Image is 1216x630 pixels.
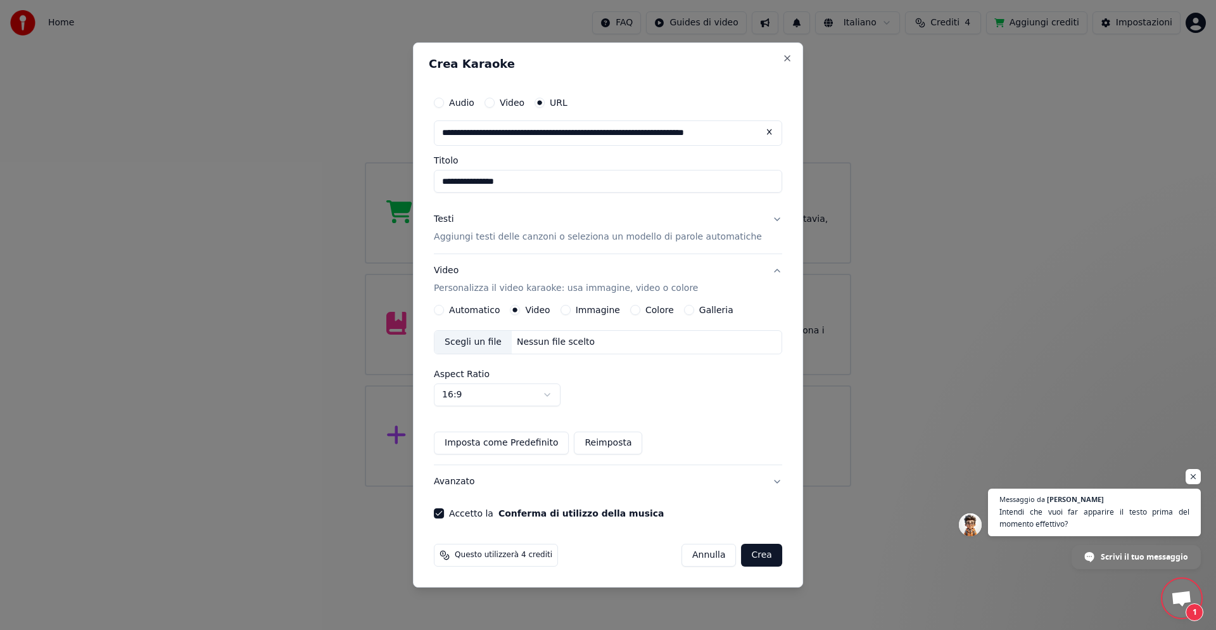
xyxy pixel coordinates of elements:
button: TestiAggiungi testi delle canzoni o seleziona un modello di parole automatiche [434,203,782,254]
label: Video [525,305,550,314]
label: Immagine [576,305,620,314]
button: Reimposta [574,432,642,454]
label: Video [500,98,524,107]
button: Imposta come Predefinito [434,432,569,454]
button: Annulla [681,544,737,567]
div: Testi [434,213,453,226]
p: Personalizza il video karaoke: usa immagine, video o colore [434,282,698,295]
button: Avanzato [434,465,782,498]
label: Colore [645,305,674,314]
label: Automatico [449,305,500,314]
span: Questo utilizzerà 4 crediti [455,550,552,560]
h2: Crea Karaoke [429,58,787,70]
label: URL [550,98,567,107]
label: Titolo [434,156,782,165]
div: VideoPersonalizza il video karaoke: usa immagine, video o colore [434,305,782,465]
div: Video [434,264,698,295]
label: Accetto la [449,509,664,518]
div: Scegli un file [434,331,512,354]
button: Crea [742,544,782,567]
button: Accetto la [498,509,664,518]
p: Aggiungi testi delle canzoni o seleziona un modello di parole automatiche [434,231,762,243]
button: VideoPersonalizza il video karaoke: usa immagine, video o colore [434,254,782,305]
label: Audio [449,98,474,107]
label: Aspect Ratio [434,370,782,378]
label: Galleria [699,305,733,314]
div: Nessun file scelto [512,336,600,349]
